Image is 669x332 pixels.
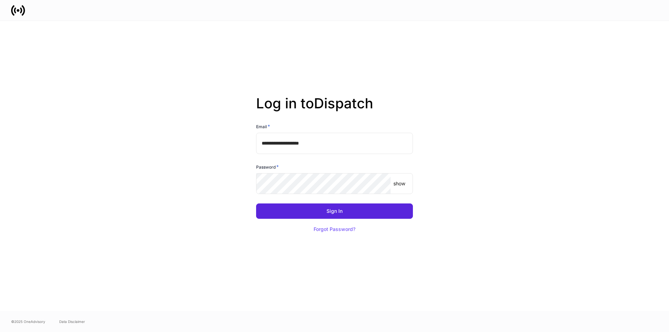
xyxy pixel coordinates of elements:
h6: Password [256,163,279,170]
p: show [393,180,405,187]
a: Data Disclaimer [59,319,85,324]
h6: Email [256,123,270,130]
div: Sign In [326,209,343,214]
span: © 2025 OneAdvisory [11,319,45,324]
button: Sign In [256,203,413,219]
h2: Log in to Dispatch [256,95,413,123]
button: Forgot Password? [305,222,364,237]
div: Forgot Password? [314,227,355,232]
